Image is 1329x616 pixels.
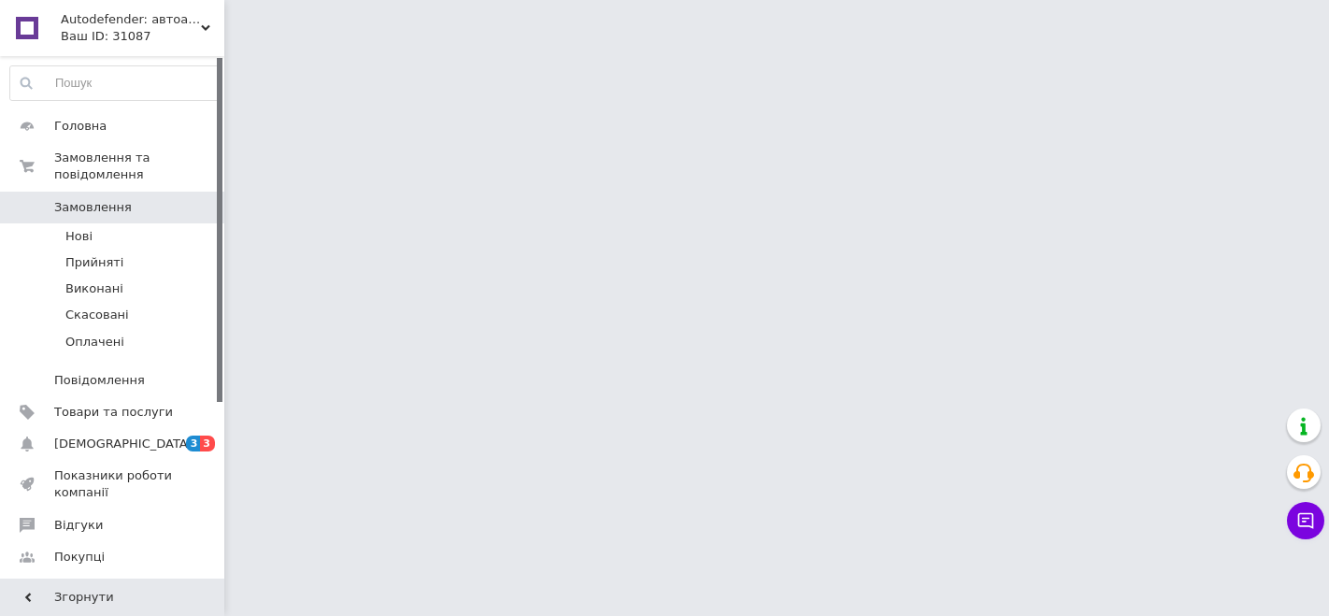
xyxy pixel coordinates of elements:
[54,467,173,501] span: Показники роботи компанії
[54,549,105,566] span: Покупці
[1287,502,1324,539] button: Чат з покупцем
[61,28,224,45] div: Ваш ID: 31087
[61,11,201,28] span: Autodefender: автоаксесуари, автозапчастини
[200,436,215,451] span: 3
[65,334,124,351] span: Оплачені
[54,517,103,534] span: Відгуки
[186,436,201,451] span: 3
[65,307,129,323] span: Скасовані
[54,150,224,183] span: Замовлення та повідомлення
[54,436,193,452] span: [DEMOGRAPHIC_DATA]
[54,199,132,216] span: Замовлення
[10,66,220,100] input: Пошук
[54,372,145,389] span: Повідомлення
[54,118,107,135] span: Головна
[65,254,123,271] span: Прийняті
[65,228,93,245] span: Нові
[65,280,123,297] span: Виконані
[54,404,173,421] span: Товари та послуги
